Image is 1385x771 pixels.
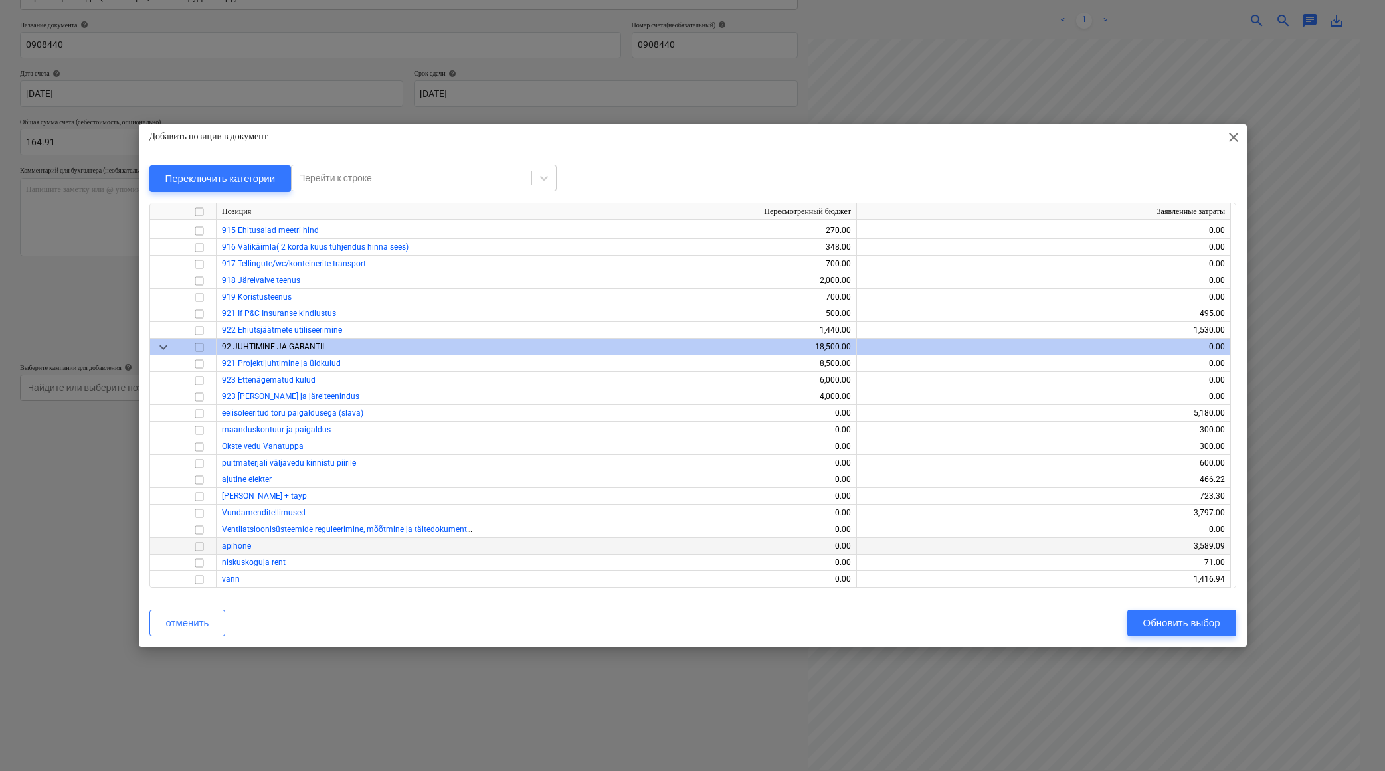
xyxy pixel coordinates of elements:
[222,425,331,434] a: maanduskontuur ja paigaldus
[862,256,1225,272] div: 0.00
[862,339,1225,355] div: 0.00
[862,455,1225,471] div: 600.00
[222,375,316,385] a: 923 Ettenägematud kulud
[488,405,851,422] div: 0.00
[862,555,1225,571] div: 71.00
[488,305,851,322] div: 500.00
[488,256,851,272] div: 700.00
[488,355,851,372] div: 8,500.00
[222,508,306,517] a: Vundamenditellimused
[862,222,1225,239] div: 0.00
[222,242,409,252] a: 916 Välikäimla( 2 korda kuus tühjendus hinna sees)
[149,610,226,636] button: отменить
[488,372,851,388] div: 6,000.00
[862,355,1225,372] div: 0.00
[222,276,300,285] a: 918 Järelvalve teenus
[222,392,359,401] a: 923 [PERSON_NAME] ja järelteenindus
[222,259,366,268] a: 917 Tellingute/wc/konteinerite transport
[488,538,851,555] div: 0.00
[222,558,286,567] a: niskuskoguja rent
[862,388,1225,405] div: 0.00
[222,525,541,534] a: Ventilatsioonisüsteemide reguleerimine, mõõtmine ja täitedokumentatsiooni koostamine
[488,322,851,339] div: 1,440.00
[488,422,851,438] div: 0.00
[166,614,209,632] div: отменить
[857,203,1231,220] div: Заявленные затраты
[1127,610,1236,636] button: Обновить выбор
[222,458,356,468] a: puitmaterjali väljavedu kinnistu piirile
[222,359,341,368] a: 921 Projektijuhtimine ja üldkulud
[488,339,851,355] div: 18,500.00
[222,475,272,484] a: ajutine elekter
[488,388,851,405] div: 4,000.00
[488,505,851,521] div: 0.00
[222,491,307,501] span: radooni kile + tayp
[862,521,1225,538] div: 0.00
[222,442,304,451] a: Okste vedu Vanatuppa
[1226,129,1242,145] span: close
[155,339,171,355] span: keyboard_arrow_down
[862,422,1225,438] div: 300.00
[862,438,1225,455] div: 300.00
[488,272,851,289] div: 2,000.00
[1143,614,1220,632] div: Обновить выбор
[222,226,319,235] a: 915 Ehitusaiad meetri hind
[862,305,1225,322] div: 495.00
[862,322,1225,339] div: 1,530.00
[488,555,851,571] div: 0.00
[222,574,240,584] a: vann
[165,170,276,187] div: Переключить категории
[862,372,1225,388] div: 0.00
[862,505,1225,521] div: 3,797.00
[222,342,324,351] span: 92 JUHTIMINE JA GARANTII
[217,203,482,220] div: Позиция
[488,222,851,239] div: 270.00
[222,309,336,318] a: 921 If P&C Insuranse kindlustus
[862,405,1225,422] div: 5,180.00
[488,239,851,256] div: 348.00
[862,272,1225,289] div: 0.00
[222,325,342,335] a: 922 Ehiutsjäätmete utiliseerimine
[488,571,851,588] div: 0.00
[222,292,292,301] a: 919 Koristusteenus
[222,491,307,501] a: [PERSON_NAME] + tayp
[488,471,851,488] div: 0.00
[482,203,857,220] div: Пересмотренный бюджет
[488,438,851,455] div: 0.00
[862,571,1225,588] div: 1,416.94
[149,165,292,192] button: Переключить категории
[862,488,1225,505] div: 723.30
[488,488,851,505] div: 0.00
[222,541,251,551] a: apihone
[488,521,851,538] div: 0.00
[862,289,1225,305] div: 0.00
[222,392,359,401] span: 923 Garantii ja järelteenindus
[149,129,268,143] p: Добавить позиции в документ
[862,471,1225,488] div: 466.22
[222,408,363,418] a: eelisoleeritud toru paigaldusega (slava)
[862,538,1225,555] div: 3,589.09
[862,239,1225,256] div: 0.00
[488,289,851,305] div: 700.00
[488,455,851,471] div: 0.00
